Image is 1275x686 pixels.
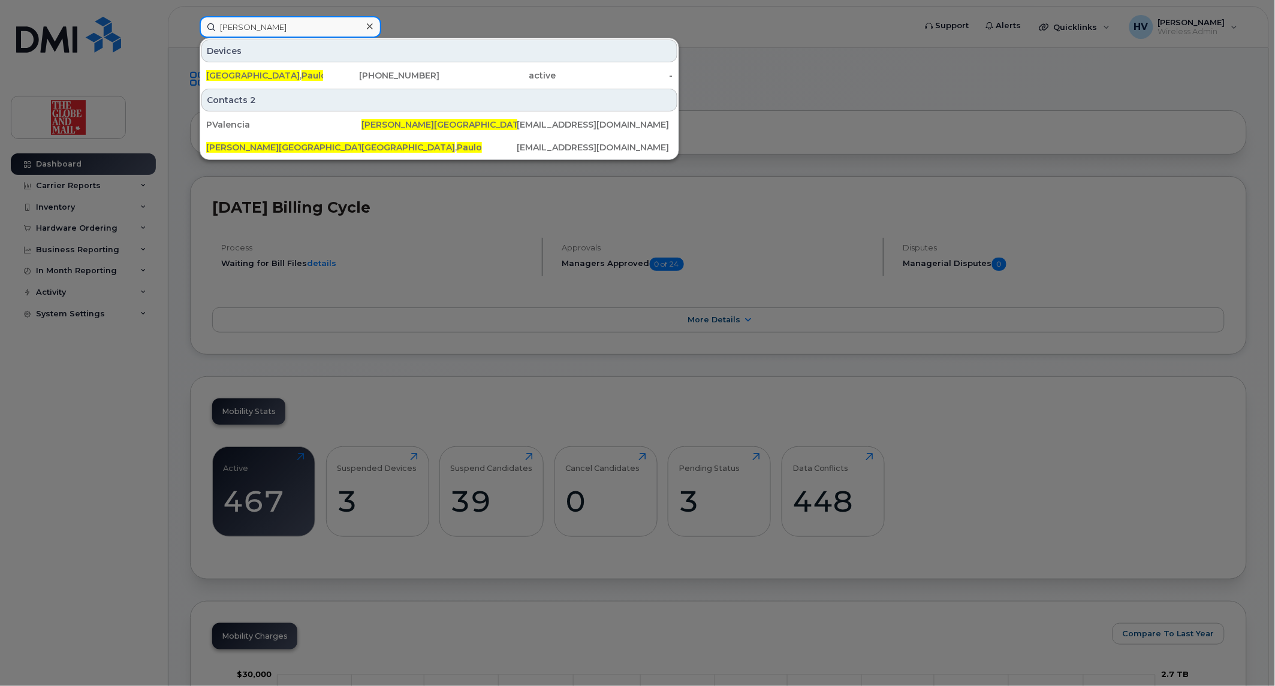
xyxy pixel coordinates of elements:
a: [GEOGRAPHIC_DATA],Paulo[PHONE_NUMBER]active- [201,65,677,86]
div: [EMAIL_ADDRESS][DOMAIN_NAME] [517,119,673,131]
span: [GEOGRAPHIC_DATA] [361,142,455,153]
div: , [361,141,517,153]
span: Paulo [302,70,327,81]
div: - [556,69,673,81]
div: Devices [201,40,677,62]
span: 2 [250,94,256,106]
a: PValencia[PERSON_NAME][GEOGRAPHIC_DATA][EMAIL_ADDRESS][DOMAIN_NAME] [201,114,677,135]
div: [EMAIL_ADDRESS][DOMAIN_NAME] [517,141,673,153]
div: , [206,69,323,81]
a: [PERSON_NAME][GEOGRAPHIC_DATA][GEOGRAPHIC_DATA],Paulo[EMAIL_ADDRESS][DOMAIN_NAME] [201,137,677,158]
span: [GEOGRAPHIC_DATA] [206,70,300,81]
div: active [439,69,556,81]
span: [PERSON_NAME][GEOGRAPHIC_DATA] [206,142,372,153]
span: Paulo [457,142,482,153]
div: [PHONE_NUMBER] [323,69,440,81]
div: PValencia [206,119,361,131]
span: [PERSON_NAME][GEOGRAPHIC_DATA] [361,119,528,130]
div: Contacts [201,89,677,111]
